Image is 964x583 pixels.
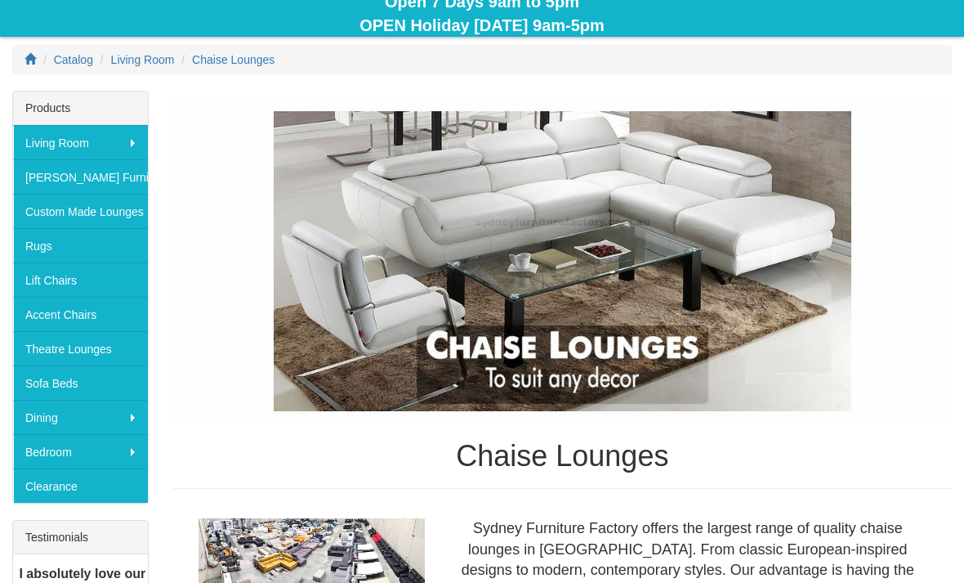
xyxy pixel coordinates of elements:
a: Sofa Beds [13,365,148,400]
img: Chaise Lounges [173,99,952,424]
a: Accent Chairs [13,297,148,331]
a: Clearance [13,469,148,503]
a: Theatre Lounges [13,331,148,365]
a: Custom Made Lounges [13,194,148,228]
a: Bedroom [13,434,148,469]
a: Living Room [111,53,175,66]
a: Chaise Lounges [192,53,274,66]
a: [PERSON_NAME] Furniture [13,159,148,194]
div: Testimonials [13,521,148,554]
a: Lift Chairs [13,262,148,297]
a: Dining [13,400,148,434]
div: Products [13,92,148,125]
a: Catalog [54,53,93,66]
h1: Chaise Lounges [173,440,952,473]
a: Living Room [13,125,148,159]
a: Rugs [13,228,148,262]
